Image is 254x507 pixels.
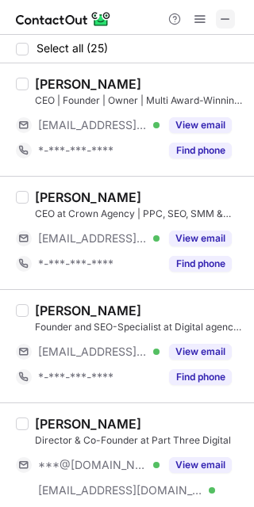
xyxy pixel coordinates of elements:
[169,369,232,385] button: Reveal Button
[35,416,141,432] div: [PERSON_NAME]
[35,76,141,92] div: [PERSON_NAME]
[169,457,232,473] button: Reveal Button
[38,118,148,132] span: [EMAIL_ADDRESS][DOMAIN_NAME]
[169,143,232,158] button: Reveal Button
[35,93,244,108] div: CEO | Founder | Owner | Multi Award-Winning SEO Agency at [GEOGRAPHIC_DATA] Digital Marketing® - ...
[169,344,232,360] button: Reveal Button
[35,433,244,448] div: Director & Co-Founder at Part Three Digital
[38,345,148,359] span: [EMAIL_ADDRESS][DOMAIN_NAME]
[16,10,111,29] img: ContactOut v5.3.10
[35,303,141,318] div: [PERSON_NAME]
[37,42,108,55] span: Select all (25)
[169,117,232,133] button: Reveal Button
[38,458,148,472] span: ***@[DOMAIN_NAME]
[38,483,203,497] span: [EMAIL_ADDRESS][DOMAIN_NAME]
[35,320,244,334] div: Founder and SEO-Specialist at Digital agency [DOMAIN_NAME]
[169,231,232,246] button: Reveal Button
[169,256,232,272] button: Reveal Button
[35,189,141,205] div: [PERSON_NAME]
[38,231,148,246] span: [EMAIL_ADDRESS][DOMAIN_NAME]
[35,207,244,221] div: CEO at Crown Agency | PPC, SEO, SMM & Web Design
